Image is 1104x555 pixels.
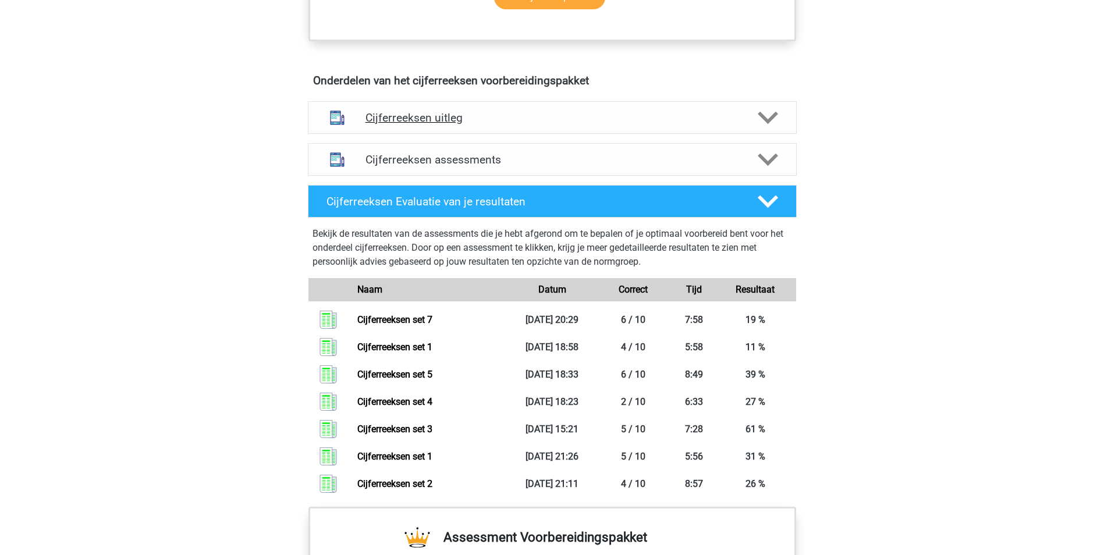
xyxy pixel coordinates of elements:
a: Cijferreeksen set 4 [357,396,432,407]
div: Tijd [674,283,715,297]
h4: Cijferreeksen assessments [365,153,739,166]
img: cijferreeksen uitleg [322,103,352,133]
div: Resultaat [715,283,796,297]
a: Cijferreeksen set 1 [357,341,432,353]
a: Cijferreeksen set 3 [357,424,432,435]
a: Cijferreeksen set 2 [357,478,432,489]
a: Cijferreeksen set 5 [357,369,432,380]
a: Cijferreeksen set 7 [357,314,432,325]
p: Bekijk de resultaten van de assessments die je hebt afgerond om te bepalen of je optimaal voorber... [313,227,792,269]
div: Correct [592,283,674,297]
h4: Cijferreeksen Evaluatie van je resultaten [326,195,739,208]
a: Cijferreeksen Evaluatie van je resultaten [303,185,801,218]
a: uitleg Cijferreeksen uitleg [303,101,801,134]
div: Naam [349,283,511,297]
a: assessments Cijferreeksen assessments [303,143,801,176]
h4: Cijferreeksen uitleg [365,111,739,124]
a: Cijferreeksen set 1 [357,451,432,462]
div: Datum [512,283,593,297]
h4: Onderdelen van het cijferreeksen voorbereidingspakket [313,74,791,87]
img: cijferreeksen assessments [322,145,352,175]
